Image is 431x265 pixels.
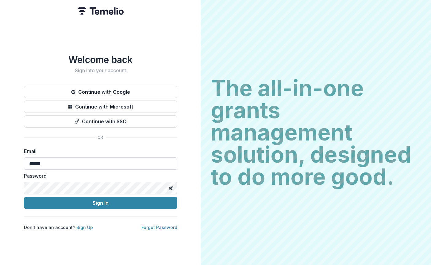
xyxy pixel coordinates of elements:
[24,197,177,209] button: Sign In
[78,7,124,15] img: Temelio
[141,225,177,230] a: Forgot Password
[24,224,93,231] p: Don't have an account?
[24,115,177,128] button: Continue with SSO
[76,225,93,230] a: Sign Up
[24,172,174,180] label: Password
[24,101,177,113] button: Continue with Microsoft
[24,86,177,98] button: Continue with Google
[24,68,177,73] h2: Sign into your account
[166,183,176,193] button: Toggle password visibility
[24,54,177,65] h1: Welcome back
[24,148,174,155] label: Email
